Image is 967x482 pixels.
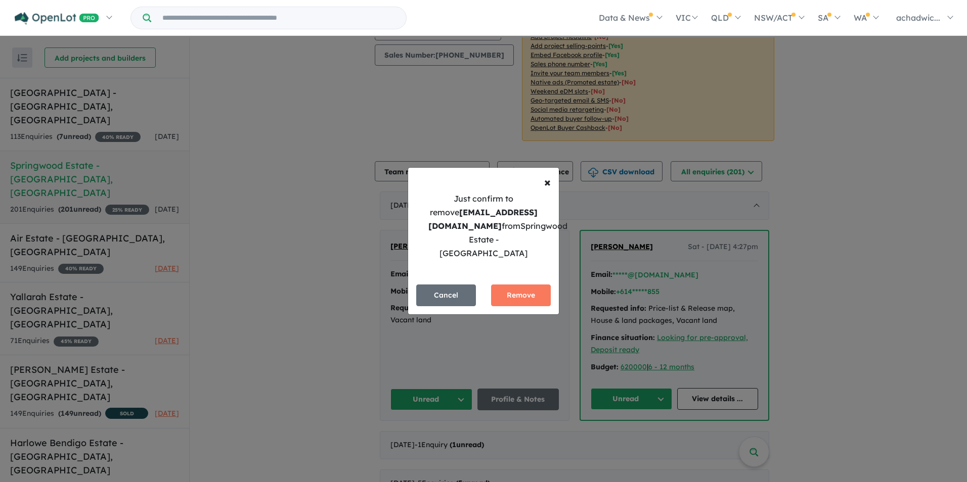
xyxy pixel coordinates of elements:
input: Try estate name, suburb, builder or developer [153,7,404,29]
button: Cancel [416,284,476,306]
span: achadwic... [896,13,940,23]
img: Openlot PRO Logo White [15,12,99,25]
span: × [544,174,551,189]
button: Remove [491,284,551,306]
div: Just confirm to remove from Springwood Estate - [GEOGRAPHIC_DATA] [416,192,551,261]
strong: [EMAIL_ADDRESS][DOMAIN_NAME] [428,207,538,231]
